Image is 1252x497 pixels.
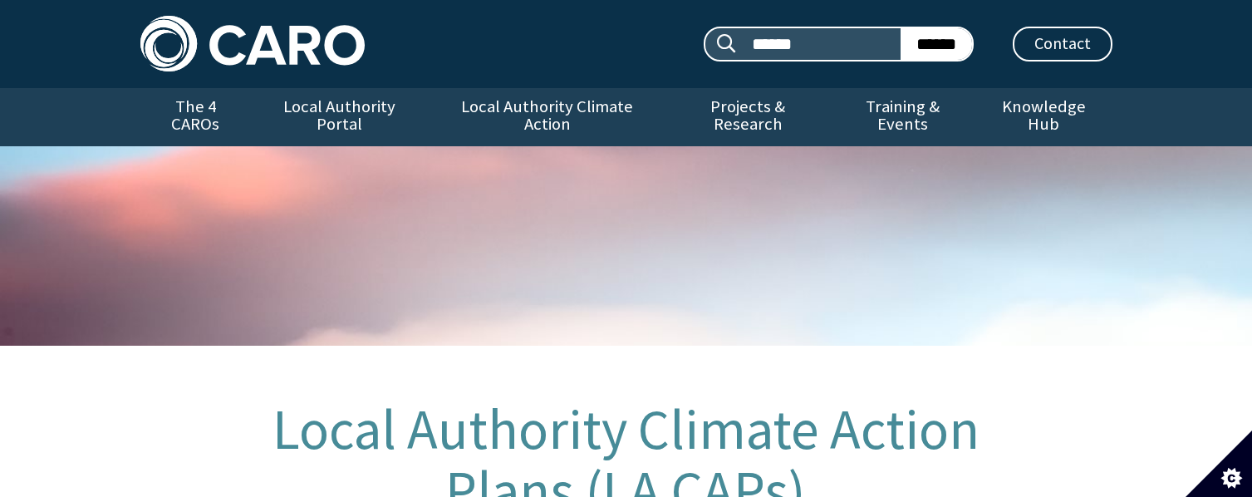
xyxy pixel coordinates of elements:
[665,88,830,146] a: Projects & Research
[830,88,975,146] a: Training & Events
[1186,431,1252,497] button: Set cookie preferences
[1013,27,1112,62] a: Contact
[429,88,665,146] a: Local Authority Climate Action
[140,16,365,71] img: Caro logo
[975,88,1112,146] a: Knowledge Hub
[251,88,429,146] a: Local Authority Portal
[140,88,251,146] a: The 4 CAROs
